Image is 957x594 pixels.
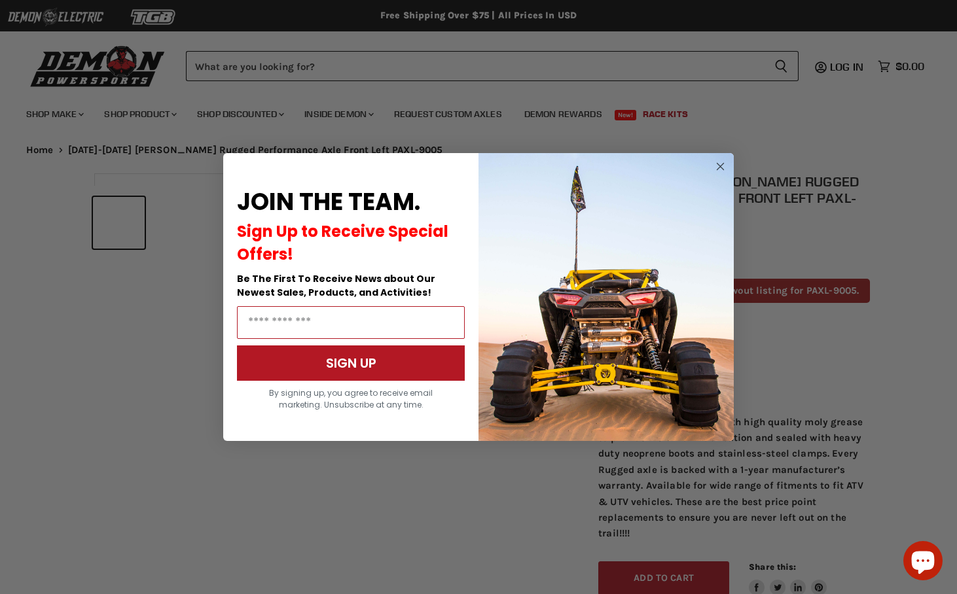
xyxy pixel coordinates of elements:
span: JOIN THE TEAM. [237,185,420,218]
img: a9095488-b6e7-41ba-879d-588abfab540b.jpeg [479,153,734,441]
input: Email Address [237,306,465,339]
span: Sign Up to Receive Special Offers! [237,220,448,265]
button: SIGN UP [237,345,465,381]
button: Close dialog [712,158,729,175]
span: Be The First To Receive News about Our Newest Sales, Products, and Activities! [237,272,435,299]
span: By signing up, you agree to receive email marketing. Unsubscribe at any time. [269,387,433,410]
inbox-online-store-chat: Shopify online store chat [899,541,947,584]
